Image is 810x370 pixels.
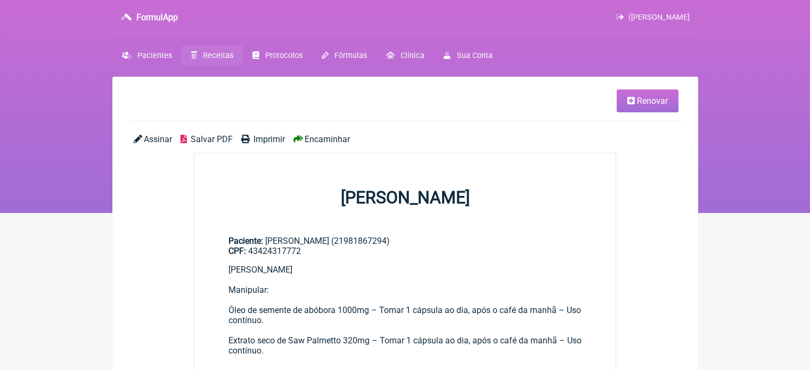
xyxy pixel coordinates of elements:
[253,134,285,144] span: Imprimir
[112,45,182,66] a: Pacientes
[228,246,582,256] div: 43424317772
[228,236,263,246] span: Paciente:
[628,13,690,22] span: ([PERSON_NAME]
[293,134,350,144] a: Encaminhar
[243,45,312,66] a: Protocolos
[377,45,434,66] a: Clínica
[617,89,678,112] a: Renovar
[136,12,178,22] h3: FormulApp
[228,265,582,275] div: [PERSON_NAME]
[457,51,493,60] span: Sua Conta
[637,96,668,106] span: Renovar
[137,51,172,60] span: Pacientes
[241,134,285,144] a: Imprimir
[305,134,350,144] span: Encaminhar
[181,134,233,144] a: Salvar PDF
[191,134,233,144] span: Salvar PDF
[194,187,616,208] h1: [PERSON_NAME]
[228,285,582,295] div: Manipular:
[228,305,582,325] div: Óleo de semente de abóbora 1000mg – Tomar 1 cápsula ao dia, após o café da manhã – Uso contínuo.
[265,51,302,60] span: Protocolos
[228,236,582,256] div: [PERSON_NAME] (21981867294)
[228,335,582,356] div: Extrato seco de Saw Palmetto 320mg – Tomar 1 cápsula ao dia, após o café da manhã – Uso contínuo.
[203,51,233,60] span: Receitas
[334,51,367,60] span: Fórmulas
[134,134,172,144] a: Assinar
[144,134,172,144] span: Assinar
[400,51,424,60] span: Clínica
[434,45,502,66] a: Sua Conta
[228,246,246,256] span: CPF:
[616,13,689,22] a: ([PERSON_NAME]
[182,45,243,66] a: Receitas
[312,45,377,66] a: Fórmulas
